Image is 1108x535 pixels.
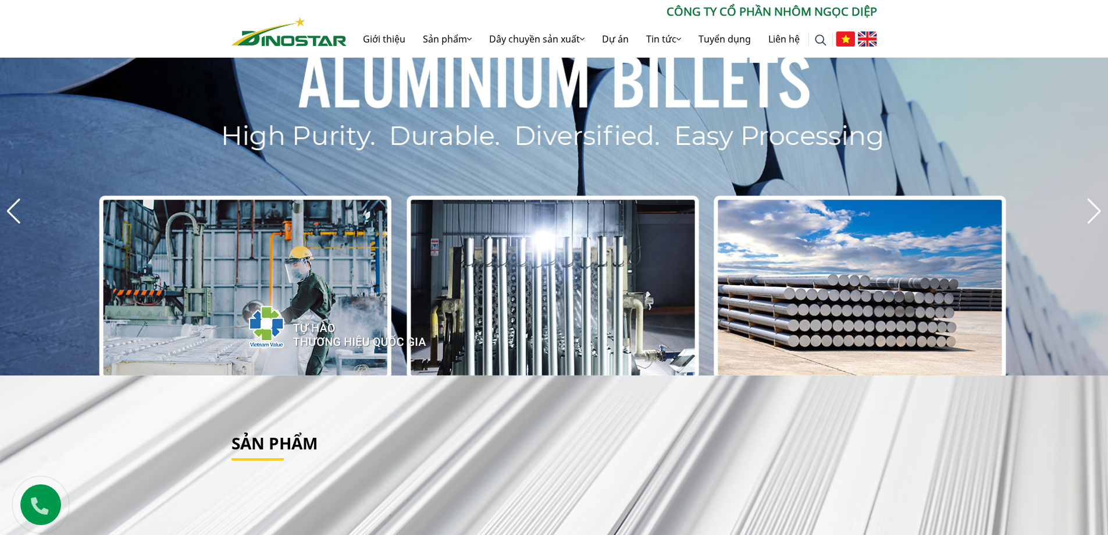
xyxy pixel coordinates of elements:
[637,20,690,58] a: Tin tức
[231,17,347,46] img: Nhôm Dinostar
[760,20,808,58] a: Liên hệ
[414,20,480,58] a: Sản phẩm
[214,285,428,364] img: thqg
[231,15,347,45] a: Nhôm Dinostar
[815,34,826,46] img: search
[480,20,593,58] a: Dây chuyền sản xuất
[231,432,318,454] a: Sản phẩm
[354,20,414,58] a: Giới thiệu
[836,31,855,47] img: Tiếng Việt
[690,20,760,58] a: Tuyển dụng
[347,3,877,20] p: CÔNG TY CỔ PHẦN NHÔM NGỌC DIỆP
[858,31,877,47] img: English
[593,20,637,58] a: Dự án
